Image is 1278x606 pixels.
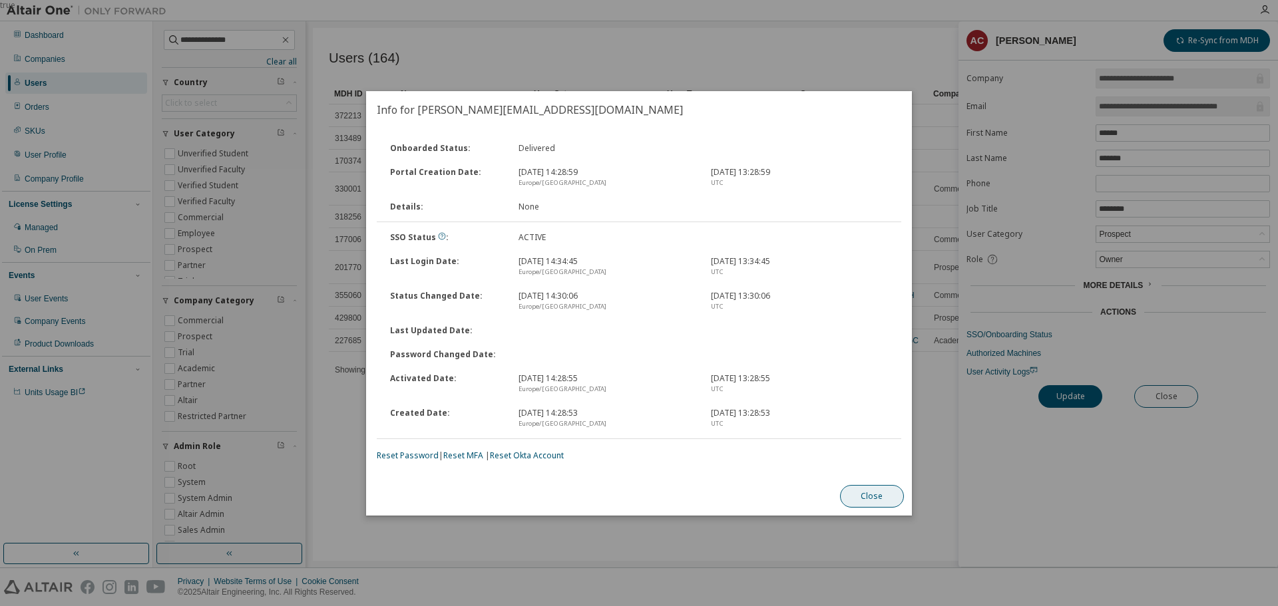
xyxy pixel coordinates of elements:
div: Last Updated Date : [382,325,511,336]
div: Created Date : [382,408,511,429]
div: Europe/[GEOGRAPHIC_DATA] [519,178,695,188]
div: SSO Status : [382,232,511,243]
div: [DATE] 14:28:59 [511,167,703,188]
div: Password Changed Date : [382,349,511,360]
div: Europe/[GEOGRAPHIC_DATA] [519,267,695,277]
div: None [511,202,703,212]
div: Europe/[GEOGRAPHIC_DATA] [519,384,695,394]
div: Europe/[GEOGRAPHIC_DATA] [519,301,695,312]
h2: Info for [PERSON_NAME][EMAIL_ADDRESS][DOMAIN_NAME] [366,91,912,128]
div: [DATE] 13:28:59 [703,167,895,188]
div: [DATE] 14:28:53 [511,408,703,429]
div: UTC [711,418,887,429]
div: Portal Creation Date : [382,167,511,188]
div: Activated Date : [382,373,511,394]
div: [DATE] 14:28:55 [511,373,703,394]
div: UTC [711,178,887,188]
button: Close [840,485,904,508]
div: UTC [711,301,887,312]
div: Details : [382,202,511,212]
div: | | [377,450,901,461]
div: [DATE] 13:28:55 [703,373,895,394]
div: UTC [711,267,887,277]
a: Reset Password [377,450,439,461]
div: [DATE] 13:28:53 [703,408,895,429]
div: [DATE] 13:30:06 [703,291,895,312]
div: [DATE] 14:34:45 [511,256,703,277]
div: UTC [711,384,887,394]
div: Delivered [511,143,703,154]
div: Onboarded Status : [382,143,511,154]
div: [DATE] 13:34:45 [703,256,895,277]
a: Reset MFA [443,450,483,461]
div: Europe/[GEOGRAPHIC_DATA] [519,418,695,429]
a: Reset Okta Account [490,450,564,461]
div: Status Changed Date : [382,291,511,312]
div: Last Login Date : [382,256,511,277]
div: [DATE] 14:30:06 [511,291,703,312]
div: ACTIVE [511,232,703,243]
